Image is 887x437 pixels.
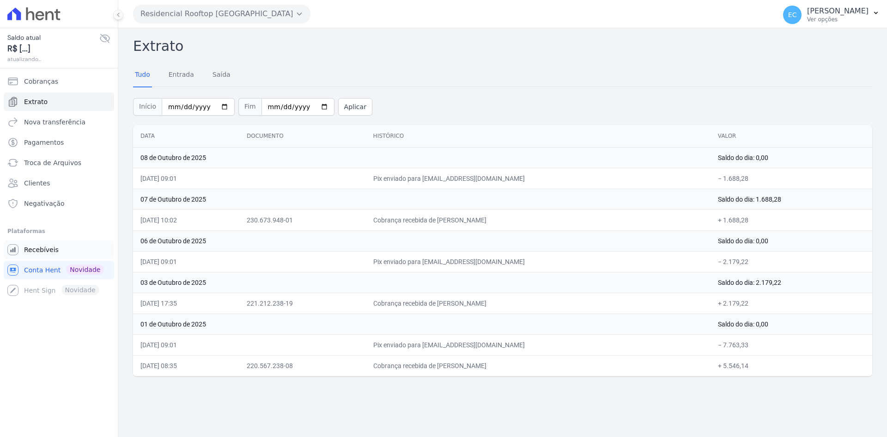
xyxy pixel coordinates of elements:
a: Extrato [4,92,114,111]
td: Cobrança recebida de [PERSON_NAME] [366,209,711,230]
th: Histórico [366,125,711,148]
span: EC [788,12,797,18]
td: 07 de Outubro de 2025 [133,189,711,209]
td: Cobrança recebida de [PERSON_NAME] [366,293,711,314]
span: Conta Hent [24,265,61,275]
a: Cobranças [4,72,114,91]
a: Conta Hent Novidade [4,261,114,279]
td: Saldo do dia: 0,00 [711,230,872,251]
td: Pix enviado para [EMAIL_ADDRESS][DOMAIN_NAME] [366,334,711,355]
td: [DATE] 09:01 [133,168,239,189]
td: Pix enviado para [EMAIL_ADDRESS][DOMAIN_NAME] [366,168,711,189]
td: − 1.688,28 [711,168,872,189]
span: Clientes [24,178,50,188]
h2: Extrato [133,36,872,56]
a: Recebíveis [4,240,114,259]
td: − 7.763,33 [711,334,872,355]
div: Plataformas [7,226,110,237]
span: Nova transferência [24,117,85,127]
td: − 2.179,22 [711,251,872,272]
button: EC [PERSON_NAME] Ver opções [776,2,887,28]
span: Fim [238,98,261,116]
td: Saldo do dia: 0,00 [711,147,872,168]
span: Extrato [24,97,48,106]
span: atualizando... [7,55,99,63]
a: Saída [211,63,232,87]
td: Cobrança recebida de [PERSON_NAME] [366,355,711,376]
td: [DATE] 09:01 [133,251,239,272]
td: + 5.546,14 [711,355,872,376]
td: [DATE] 09:01 [133,334,239,355]
p: [PERSON_NAME] [807,6,869,16]
a: Clientes [4,174,114,192]
span: Início [133,98,162,116]
th: Data [133,125,239,148]
td: [DATE] 17:35 [133,293,239,314]
td: 06 de Outubro de 2025 [133,230,711,251]
td: Pix enviado para [EMAIL_ADDRESS][DOMAIN_NAME] [366,251,711,272]
span: Recebíveis [24,245,59,254]
span: Pagamentos [24,138,64,147]
a: Negativação [4,194,114,213]
span: R$ [...] [7,43,99,55]
span: Cobranças [24,77,58,86]
span: Troca de Arquivos [24,158,81,167]
button: Residencial Rooftop [GEOGRAPHIC_DATA] [133,5,310,23]
td: 230.673.948-01 [239,209,366,230]
td: Saldo do dia: 2.179,22 [711,272,872,293]
td: 08 de Outubro de 2025 [133,147,711,168]
td: 01 de Outubro de 2025 [133,314,711,334]
td: Saldo do dia: 0,00 [711,314,872,334]
td: [DATE] 10:02 [133,209,239,230]
span: Novidade [66,265,104,275]
a: Entrada [167,63,196,87]
th: Valor [711,125,872,148]
p: Ver opções [807,16,869,23]
td: 03 de Outubro de 2025 [133,272,711,293]
td: + 1.688,28 [711,209,872,230]
th: Documento [239,125,366,148]
td: Saldo do dia: 1.688,28 [711,189,872,209]
a: Pagamentos [4,133,114,152]
button: Aplicar [338,98,372,116]
td: [DATE] 08:35 [133,355,239,376]
span: Negativação [24,199,65,208]
span: Saldo atual [7,33,99,43]
a: Tudo [133,63,152,87]
a: Troca de Arquivos [4,154,114,172]
td: 220.567.238-08 [239,355,366,376]
td: + 2.179,22 [711,293,872,314]
td: 221.212.238-19 [239,293,366,314]
a: Nova transferência [4,113,114,131]
nav: Sidebar [7,72,110,300]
